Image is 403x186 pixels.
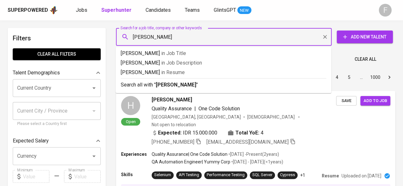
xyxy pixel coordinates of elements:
[146,7,171,13] span: Candidates
[363,97,387,105] span: Add to job
[13,66,101,79] div: Talent Demographics
[121,96,140,115] div: H
[8,7,48,14] div: Superpowered
[152,129,217,137] div: IDR 15.000.000
[121,59,326,67] p: [PERSON_NAME]
[161,60,202,66] span: in Job Description
[356,74,366,80] div: …
[158,129,182,137] b: Expected:
[342,173,381,179] p: Uploaded on [DATE]
[206,139,289,145] span: [EMAIL_ADDRESS][DOMAIN_NAME]
[123,119,138,124] span: Open
[336,96,356,106] button: Save
[185,6,201,14] a: Teams
[152,121,196,128] p: Not open to relocation
[101,6,133,14] a: Superhunter
[13,134,101,147] div: Expected Salary
[235,129,259,137] b: Total YoE:
[8,5,58,15] a: Superpoweredapp logo
[90,84,98,93] button: Open
[121,171,152,178] p: Skills
[230,159,283,165] p: • [DATE] - [DATE] ( <1 years )
[74,170,101,183] input: Value
[121,151,152,157] p: Experiences
[261,129,263,137] span: 4
[179,172,199,178] div: API Testing
[76,7,87,13] span: Jobs
[152,106,192,112] span: Quality Assurance
[156,82,196,88] b: [PERSON_NAME]
[146,6,172,14] a: Candidates
[76,6,89,14] a: Jobs
[23,170,49,183] input: Value
[342,33,388,41] span: Add New Talent
[227,151,279,157] p: • [DATE] - Present ( 2 years )
[320,32,329,41] button: Clear
[18,50,96,58] span: Clear All filters
[152,159,230,165] p: QA Automation Engineer | Yummy Corp
[344,72,354,82] button: Go to page 5
[214,6,251,14] a: GlintsGPT NEW
[379,4,392,17] div: F
[121,50,326,57] p: [PERSON_NAME]
[332,72,342,82] button: Go to page 4
[198,106,240,112] span: One Code Solution
[49,5,58,15] img: app logo
[252,172,272,178] div: SQL Server
[355,55,376,63] span: Clear All
[384,72,394,82] button: Go to next page
[13,137,49,145] p: Expected Salary
[280,172,295,178] div: Cypress
[152,151,227,157] p: Quality Assurance | One Code Solution
[368,72,382,82] button: Go to page 1000
[152,139,194,145] span: [PHONE_NUMBER]
[247,114,296,120] span: [DEMOGRAPHIC_DATA]
[339,97,353,105] span: Save
[237,7,251,14] span: NEW
[300,172,305,178] p: +1
[121,69,326,76] p: [PERSON_NAME]
[101,7,132,13] b: Superhunter
[161,50,186,56] span: in Job Title
[90,152,98,161] button: Open
[13,69,60,77] p: Talent Demographics
[152,114,241,120] div: [GEOGRAPHIC_DATA], [GEOGRAPHIC_DATA]
[322,173,339,179] p: Resume
[13,33,101,43] h6: Filters
[161,69,185,75] span: in Resume
[207,172,245,178] div: Performance Testing
[214,7,236,13] span: GlintsGPT
[194,105,196,113] span: |
[337,31,393,43] button: Add New Talent
[121,81,326,89] p: Search all with " "
[360,96,390,106] button: Add to job
[185,7,200,13] span: Teams
[154,172,171,178] div: Selenium
[283,72,395,82] nav: pagination navigation
[13,48,101,60] button: Clear All filters
[17,121,96,127] p: Please select a Country first
[352,53,379,65] button: Clear All
[152,96,192,104] span: [PERSON_NAME]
